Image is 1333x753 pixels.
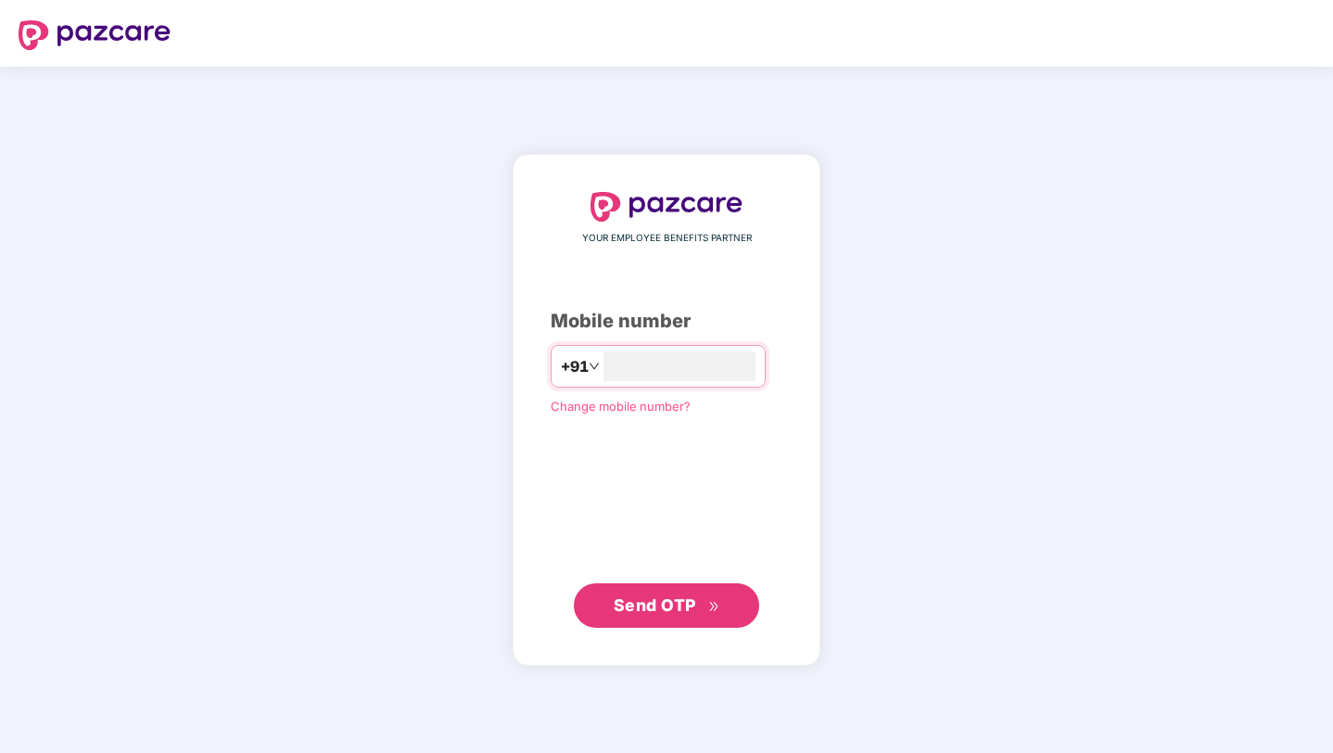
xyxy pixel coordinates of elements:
[708,601,720,613] span: double-right
[551,307,782,336] div: Mobile number
[614,595,696,615] span: Send OTP
[590,192,743,222] img: logo
[574,583,759,628] button: Send OTPdouble-right
[551,399,691,414] a: Change mobile number?
[19,20,171,50] img: logo
[582,231,752,246] span: YOUR EMPLOYEE BENEFITS PARTNER
[561,355,589,378] span: +91
[589,361,600,372] span: down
